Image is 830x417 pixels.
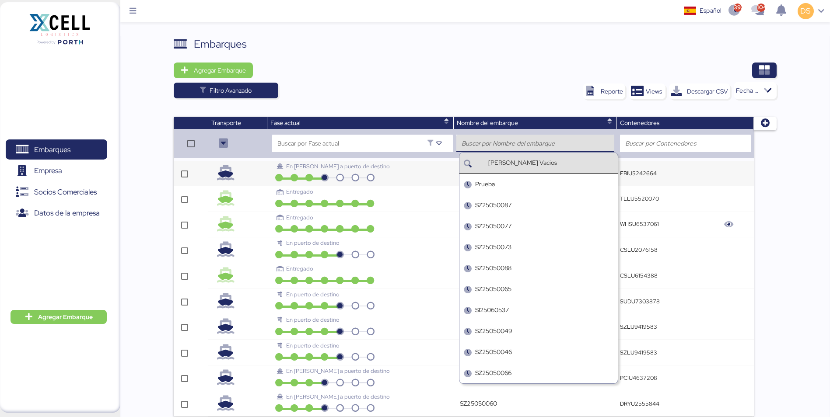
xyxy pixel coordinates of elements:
[601,86,623,97] div: Reporte
[475,306,509,315] div: SI25060537
[620,272,658,279] q-button: CSLU6154388
[488,159,613,167] div: [PERSON_NAME] Vacios
[620,119,659,127] span: Contenedores
[6,203,107,223] a: Datos de la empresa
[475,243,511,252] div: SZ25050073
[457,119,518,127] span: Nombre del embarque
[174,83,278,98] button: Filtro Avanzado
[620,374,657,382] q-button: PCIU4637208
[286,239,340,247] span: En puerto de destino
[6,161,107,181] a: Empresa
[620,195,659,202] q-button: TLLU5520070
[620,323,657,330] q-button: SZLU9419583
[475,327,512,336] div: SZ25050049
[286,214,313,221] span: Entregado
[475,368,511,378] div: SZ25050066
[286,265,313,272] span: Entregado
[270,119,301,127] span: Fase actual
[286,188,313,195] span: Entregado
[620,349,657,356] q-button: SZLU9419583
[286,342,340,349] span: En puerto de destino
[462,138,609,149] input: Buscar por Nombre del embarque
[475,264,511,273] div: SZ25050088
[286,163,390,170] span: En [PERSON_NAME] a puerto de destino
[211,119,241,127] span: Transporte
[34,143,70,156] span: Embarques
[475,285,511,294] div: SZ25050065
[174,63,253,78] button: Agregar Embarque
[687,86,728,97] div: Descargar CSV
[34,164,62,177] span: Empresa
[126,4,140,19] button: Menu
[700,6,721,15] div: Español
[620,298,660,305] q-button: SUDU7303878
[475,222,511,231] div: SZ25050077
[475,201,511,210] div: SZ25050087
[286,316,340,323] span: En puerto de destino
[475,347,512,357] div: SZ25050046
[38,312,93,322] span: Agregar Embarque
[620,220,659,228] q-button: WHSU6537061
[11,310,107,324] button: Agregar Embarque
[620,170,657,177] q-button: FBIU5242664
[620,400,659,407] q-button: DRYU2555844
[625,138,746,149] input: Buscar por Contenedores
[583,83,625,99] button: Reporte
[194,36,247,52] div: Embarques
[6,182,107,202] a: Socios Comerciales
[620,246,658,254] q-button: CSLU2076158
[646,86,662,97] span: Views
[629,83,665,99] button: Views
[800,5,811,17] span: DS
[286,291,340,298] span: En puerto de destino
[286,367,390,375] span: En [PERSON_NAME] a puerto de destino
[34,186,97,198] span: Socios Comerciales
[34,207,100,219] span: Datos de la empresa
[286,393,390,400] span: En [PERSON_NAME] a puerto de destino
[194,65,246,76] span: Agregar Embarque
[475,180,495,189] div: Prueba
[210,85,252,96] span: Filtro Avanzado
[669,83,730,99] button: Descargar CSV
[6,139,107,160] a: Embarques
